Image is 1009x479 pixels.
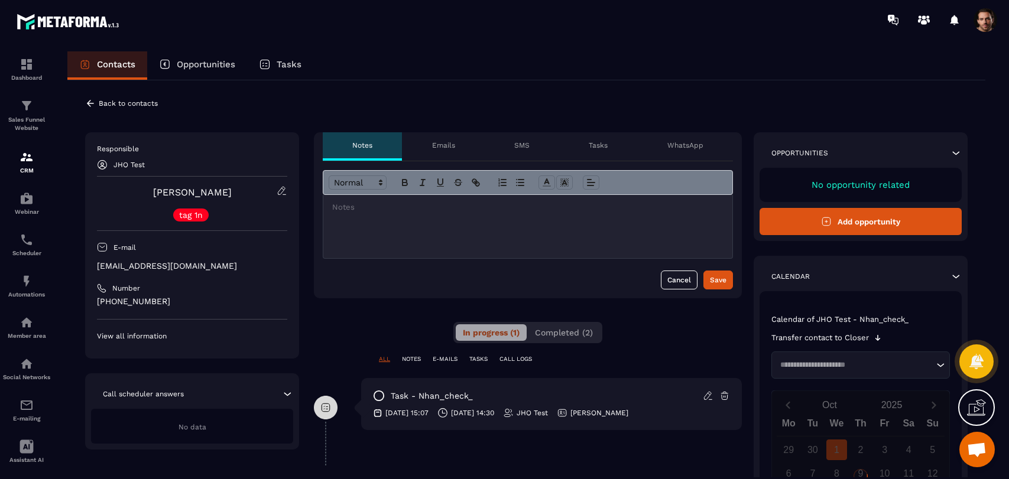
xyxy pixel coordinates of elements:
div: Save [710,274,726,286]
img: formation [20,99,34,113]
p: [PERSON_NAME] [570,408,628,418]
p: CALL LOGS [499,355,532,363]
a: social-networksocial-networkSocial Networks [3,348,50,389]
p: CRM [3,167,50,174]
p: [DATE] 15:07 [385,408,429,418]
img: formation [20,150,34,164]
p: JHO Test [113,161,145,169]
a: formationformationDashboard [3,48,50,90]
p: Back to contacts [99,99,158,107]
a: Assistant AI [3,431,50,472]
a: Tasks [247,51,313,80]
p: Member area [3,333,50,339]
img: automations [20,191,34,206]
img: logo [17,11,123,32]
p: Call scheduler answers [103,389,184,399]
p: No opportunity related [771,180,950,190]
p: Opportunities [771,148,828,158]
button: Save [703,271,733,289]
a: emailemailE-mailing [3,389,50,431]
button: Completed (2) [528,324,600,341]
p: E-mailing [3,415,50,422]
div: Search for option [771,351,950,379]
p: Webinar [3,208,50,215]
p: Number [112,284,140,293]
a: Contacts [67,51,147,80]
p: TASKS [469,355,488,363]
a: automationsautomationsAutomations [3,265,50,307]
a: Opportunities [147,51,247,80]
button: Add opportunity [760,208,962,235]
p: Notes [352,141,372,150]
img: automations [20,315,34,330]
p: NOTES [402,355,421,363]
span: Completed (2) [535,328,593,337]
p: Responsible [97,144,287,154]
p: Opportunities [177,59,235,70]
p: Assistant AI [3,457,50,463]
p: ALL [379,355,390,363]
p: Transfer contact to Closer [771,333,869,343]
p: Tasks [589,141,608,150]
p: WhatsApp [667,141,703,150]
p: Sales Funnel Website [3,116,50,132]
p: E-mail [113,243,136,252]
img: social-network [20,357,34,371]
button: Cancel [661,271,697,289]
img: automations [20,274,34,288]
a: formationformationSales Funnel Website [3,90,50,141]
input: Search for option [776,359,933,371]
p: [DATE] 14:30 [451,408,494,418]
div: Mở cuộc trò chuyện [959,432,995,467]
p: Automations [3,291,50,298]
p: Social Networks [3,374,50,380]
a: schedulerschedulerScheduler [3,224,50,265]
p: [PHONE_NUMBER] [97,296,287,307]
p: E-MAILS [433,355,458,363]
span: In progress (1) [463,328,520,337]
a: [PERSON_NAME] [153,187,232,198]
p: Calendar of JHO Test - Nhan_check_ [771,315,950,324]
p: Dashboard [3,74,50,81]
p: tag 1n [179,211,203,219]
p: View all information [97,331,287,341]
img: formation [20,57,34,71]
a: automationsautomationsWebinar [3,183,50,224]
a: formationformationCRM [3,141,50,183]
p: Tasks [277,59,301,70]
p: Emails [432,141,455,150]
button: In progress (1) [456,324,527,341]
span: No data [179,423,206,431]
a: automationsautomationsMember area [3,307,50,348]
p: Calendar [771,272,810,281]
p: Scheduler [3,250,50,256]
p: task - Nhan_check_ [391,390,473,402]
p: [EMAIL_ADDRESS][DOMAIN_NAME] [97,260,287,272]
p: Contacts [97,59,135,70]
p: JHO Test [517,408,548,418]
img: email [20,398,34,412]
p: SMS [514,141,530,150]
img: scheduler [20,233,34,247]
